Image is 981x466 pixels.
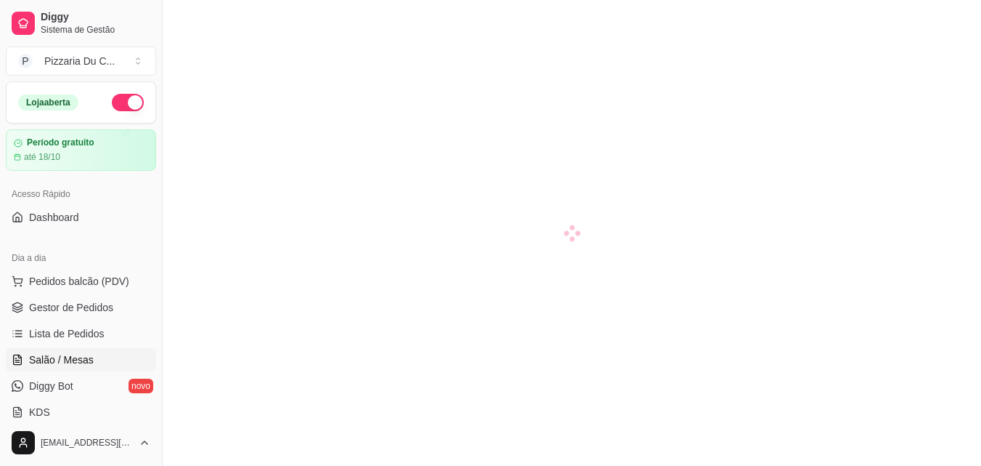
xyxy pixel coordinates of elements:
a: Diggy Botnovo [6,374,156,398]
div: Pizzaria Du C ... [44,54,115,68]
span: Diggy [41,11,150,24]
span: Salão / Mesas [29,353,94,367]
button: [EMAIL_ADDRESS][DOMAIN_NAME] [6,425,156,460]
div: Acesso Rápido [6,182,156,206]
article: até 18/10 [24,151,60,163]
span: KDS [29,405,50,419]
span: [EMAIL_ADDRESS][DOMAIN_NAME] [41,437,133,449]
span: Gestor de Pedidos [29,300,113,315]
button: Pedidos balcão (PDV) [6,270,156,293]
a: Salão / Mesas [6,348,156,371]
span: Sistema de Gestão [41,24,150,36]
a: Período gratuitoaté 18/10 [6,129,156,171]
span: P [18,54,33,68]
span: Diggy Bot [29,379,73,393]
a: DiggySistema de Gestão [6,6,156,41]
a: KDS [6,401,156,424]
button: Alterar Status [112,94,144,111]
a: Lista de Pedidos [6,322,156,345]
a: Gestor de Pedidos [6,296,156,319]
article: Período gratuito [27,137,94,148]
a: Dashboard [6,206,156,229]
div: Dia a dia [6,246,156,270]
button: Select a team [6,47,156,76]
span: Dashboard [29,210,79,225]
span: Lista de Pedidos [29,326,105,341]
div: Loja aberta [18,95,78,111]
span: Pedidos balcão (PDV) [29,274,129,289]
